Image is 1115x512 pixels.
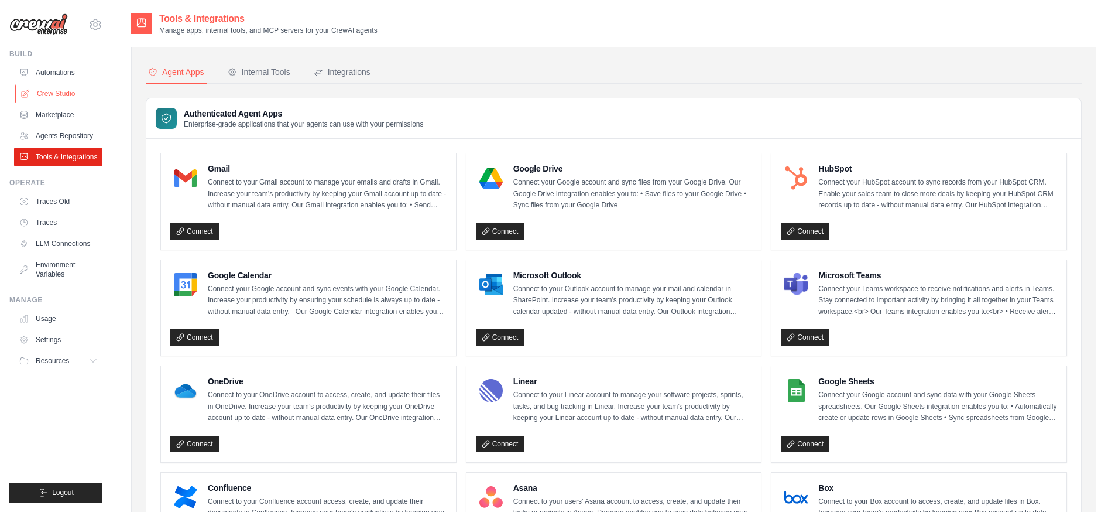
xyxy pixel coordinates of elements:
a: Connect [476,223,524,240]
a: Connect [476,436,524,452]
img: Google Drive Logo [479,166,503,190]
img: Linear Logo [479,379,503,402]
h4: OneDrive [208,376,447,387]
p: Connect your Teams workspace to receive notifications and alerts in Teams. Stay connected to impo... [818,284,1057,318]
a: LLM Connections [14,234,102,253]
h4: Google Calendar [208,269,447,281]
a: Connect [170,223,219,240]
img: Asana Logo [479,486,503,509]
h4: HubSpot [818,163,1057,175]
button: Agent Apps [146,62,207,84]
div: Agent Apps [148,66,204,78]
h4: Microsoft Outlook [513,269,752,281]
h4: Microsoft Teams [818,269,1057,281]
p: Connect to your Gmail account to manage your emails and drafts in Gmail. Increase your team’s pro... [208,177,447,211]
a: Connect [170,436,219,452]
p: Connect your Google account and sync events with your Google Calendar. Increase your productivity... [208,284,447,318]
a: Traces [14,213,102,232]
h4: Google Sheets [818,376,1057,387]
a: Environment Variables [14,255,102,284]
a: Connect [781,436,829,452]
img: Google Calendar Logo [174,273,197,296]
p: Connect your Google account and sync data with your Google Sheets spreadsheets. Our Google Sheets... [818,390,1057,424]
a: Connect [781,223,829,240]
p: Connect your Google account and sync files from your Google Drive. Our Google Drive integration e... [513,177,752,211]
p: Enterprise-grade applications that your agents can use with your permissions [184,120,424,129]
a: Usage [14,309,102,328]
a: Connect [170,329,219,346]
img: Logo [9,13,68,36]
button: Logout [9,483,102,503]
p: Connect your HubSpot account to sync records from your HubSpot CRM. Enable your sales team to clo... [818,177,1057,211]
div: Operate [9,178,102,187]
h4: Confluence [208,482,447,494]
button: Internal Tools [225,62,293,84]
a: Agents Repository [14,127,102,145]
a: Connect [476,329,524,346]
a: Automations [14,63,102,82]
div: Integrations [314,66,370,78]
span: Logout [52,488,74,497]
p: Manage apps, internal tools, and MCP servers for your CrewAI agents [159,26,378,35]
a: Settings [14,330,102,349]
h2: Tools & Integrations [159,12,378,26]
p: Connect to your OneDrive account to access, create, and update their files in OneDrive. Increase ... [208,390,447,424]
a: Tools & Integrations [14,148,102,166]
h4: Google Drive [513,163,752,175]
img: HubSpot Logo [784,166,808,190]
h4: Linear [513,376,752,387]
div: Manage [9,295,102,305]
h3: Authenticated Agent Apps [184,108,424,120]
p: Connect to your Outlook account to manage your mail and calendar in SharePoint. Increase your tea... [513,284,752,318]
div: Internal Tools [228,66,290,78]
img: Gmail Logo [174,166,197,190]
img: OneDrive Logo [174,379,197,402]
img: Microsoft Outlook Logo [479,273,503,296]
p: Connect to your Linear account to manage your software projects, sprints, tasks, and bug tracking... [513,390,752,424]
img: Box Logo [784,486,808,509]
h4: Box [818,482,1057,494]
img: Confluence Logo [174,486,197,509]
img: Microsoft Teams Logo [784,273,808,296]
div: Build [9,49,102,59]
a: Connect [781,329,829,346]
h4: Asana [513,482,752,494]
a: Traces Old [14,192,102,211]
button: Resources [14,351,102,370]
button: Integrations [311,62,373,84]
a: Marketplace [14,105,102,124]
span: Resources [36,356,69,366]
img: Google Sheets Logo [784,379,808,402]
a: Crew Studio [15,84,104,103]
h4: Gmail [208,163,447,175]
